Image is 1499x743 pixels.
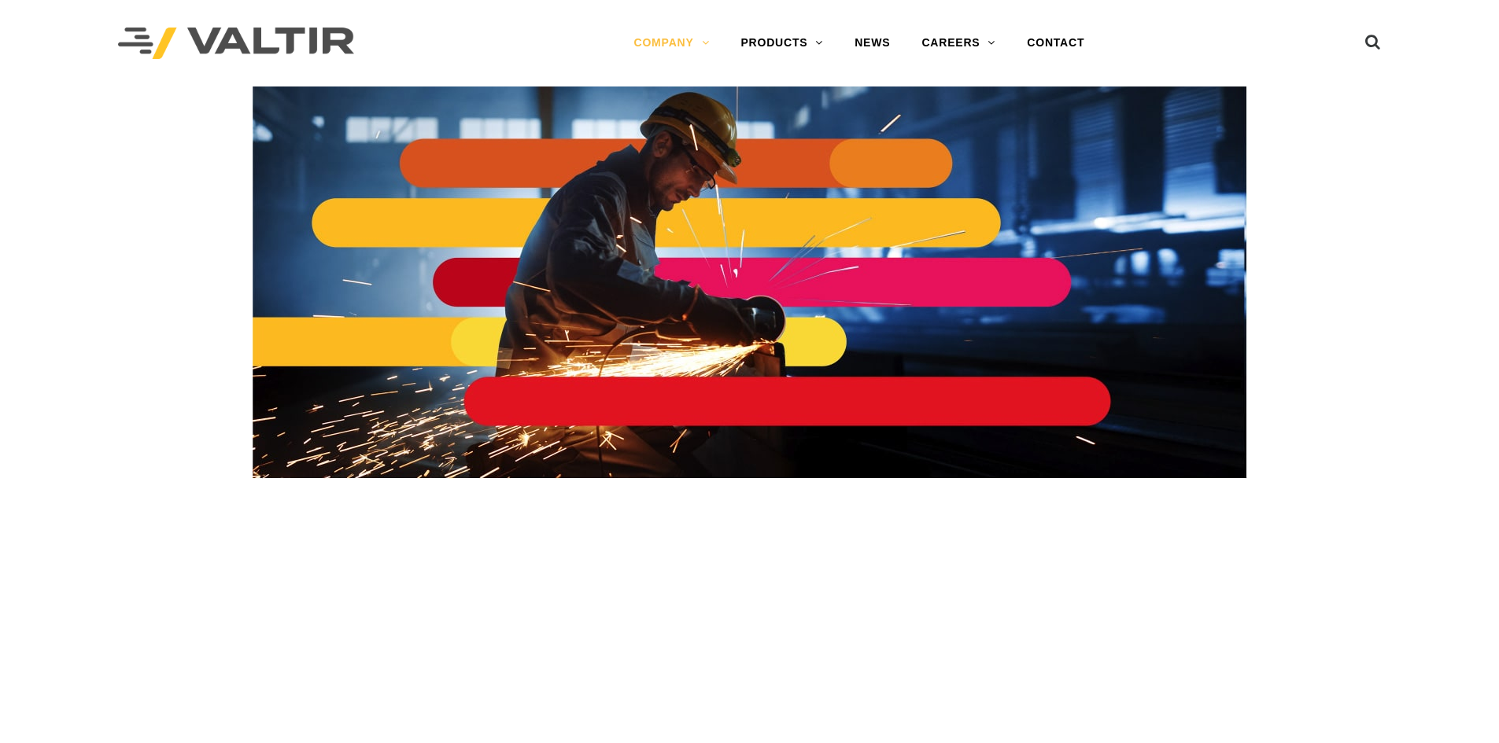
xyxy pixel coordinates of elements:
a: PRODUCTS [725,28,839,59]
a: CONTACT [1011,28,1100,59]
a: CAREERS [906,28,1011,59]
img: Valtir [118,28,354,60]
a: COMPANY [618,28,725,59]
a: NEWS [839,28,906,59]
